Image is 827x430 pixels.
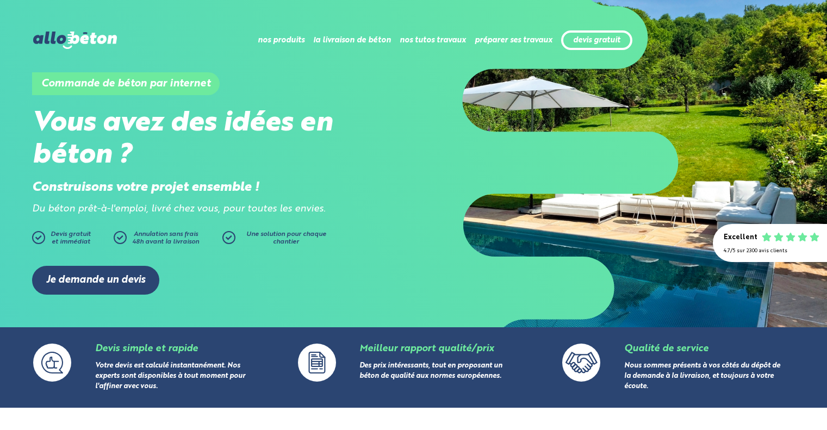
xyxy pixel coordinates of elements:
a: Devis simple et rapide [95,344,198,353]
li: nos produits [258,27,304,53]
a: Annulation sans frais48h avant la livraison [114,231,222,250]
a: Des prix intéressants, tout en proposant un béton de qualité aux normes européennes. [359,362,502,379]
a: Meilleur rapport qualité/prix [359,344,494,353]
a: Je demande un devis [32,266,159,295]
span: Une solution pour chaque chantier [246,231,326,245]
a: Nous sommes présents à vos côtés du dépôt de la demande à la livraison, et toujours à votre écoute. [624,362,780,390]
span: Annulation sans frais 48h avant la livraison [132,231,199,245]
i: Du béton prêt-à-l'emploi, livré chez vous, pour toutes les envies. [32,204,326,214]
div: Excellent [724,234,757,242]
a: Qualité de service [624,344,708,353]
li: préparer ses travaux [475,27,552,53]
img: allobéton [33,32,117,49]
h2: Vous avez des idées en béton ? [32,108,414,172]
h1: Commande de béton par internet [32,72,220,95]
a: devis gratuit [573,36,620,45]
li: la livraison de béton [313,27,391,53]
span: Devis gratuit et immédiat [51,231,91,245]
a: Devis gratuitet immédiat [32,231,108,250]
div: 4.7/5 sur 2300 avis clients [724,248,816,254]
li: nos tutos travaux [400,27,466,53]
strong: Construisons votre projet ensemble ! [32,181,259,194]
a: Une solution pour chaque chantier [222,231,331,250]
a: Votre devis est calculé instantanément. Nos experts sont disponibles à tout moment pour l'affiner... [95,362,245,390]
